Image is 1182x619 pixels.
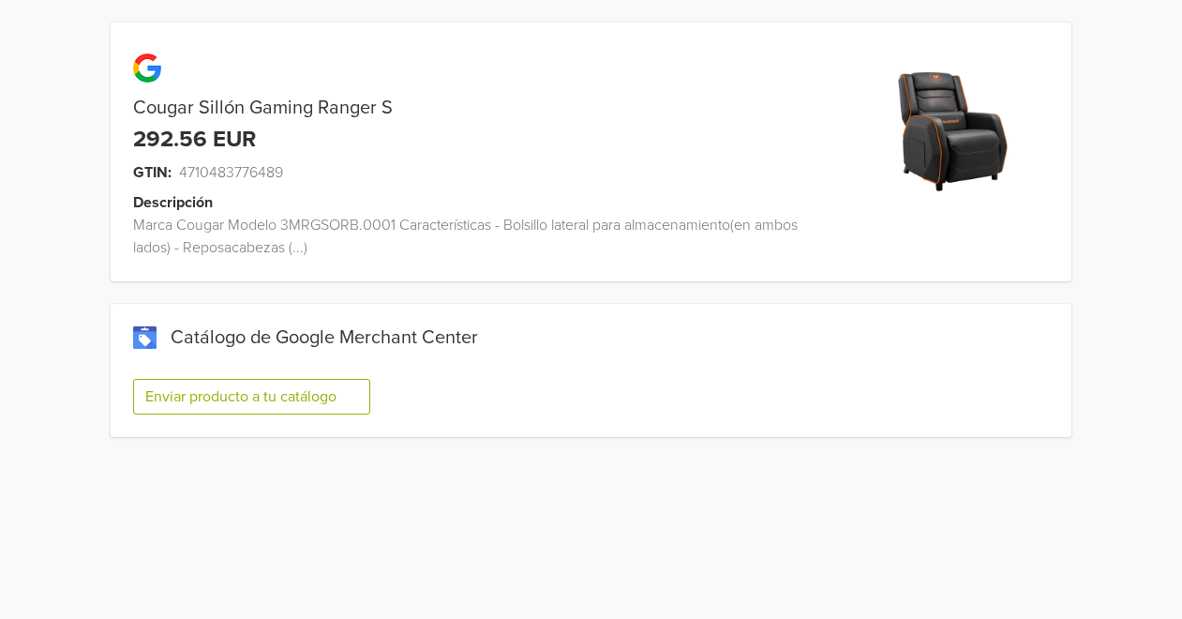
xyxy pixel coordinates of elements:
[133,326,1050,349] div: Catálogo de Google Merchant Center
[111,214,831,259] div: Marca Cougar Modelo 3MRGSORB.0001 Características - Bolsillo lateral para almacenamiento(en ambos...
[881,60,1023,202] img: product_image
[133,191,854,214] div: Descripción
[111,97,831,119] div: Cougar Sillón Gaming Ranger S
[133,379,370,415] button: Enviar producto a tu catálogo
[133,127,256,154] div: 292.56 EUR
[133,161,172,184] span: GTIN:
[179,161,283,184] span: 4710483776489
